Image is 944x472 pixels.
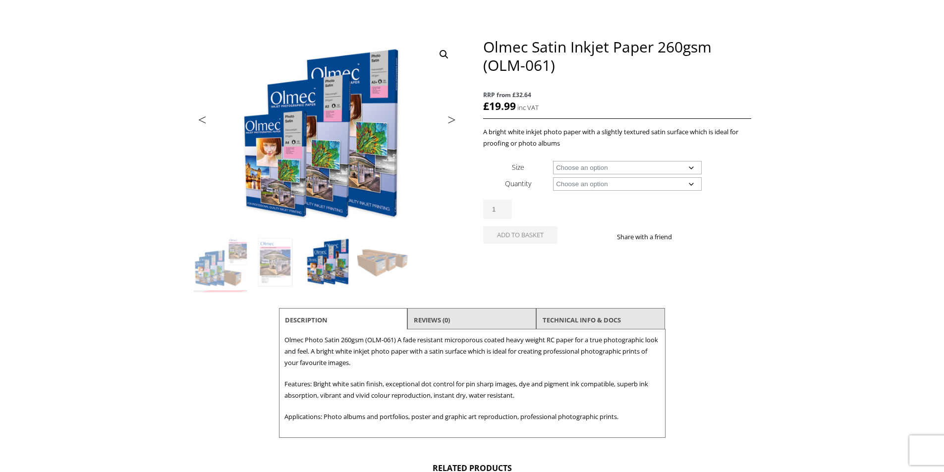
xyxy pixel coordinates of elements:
[483,200,512,219] input: Product quantity
[512,162,524,172] label: Size
[483,38,751,74] h1: Olmec Satin Inkjet Paper 260gsm (OLM-061)
[483,99,489,113] span: £
[303,236,356,289] img: Olmec Satin Inkjet Paper 260gsm (OLM-061) - Image 3
[505,179,531,188] label: Quantity
[284,378,660,401] p: Features: Bright white satin finish, exceptional dot control for pin sharp images, dye and pigmen...
[483,99,516,113] bdi: 19.99
[193,38,461,235] img: Olmec Satin Inkjet Paper 260gsm (OLM-061) - Image 3
[248,236,302,289] img: Olmec Satin Inkjet Paper 260gsm (OLM-061) - Image 2
[483,226,557,244] button: Add to basket
[284,334,660,368] p: Olmec Photo Satin 260gsm (OLM-061) A fade resistant microporous coated heavy weight RC paper for ...
[435,46,453,63] a: View full-screen image gallery
[617,231,684,243] p: Share with a friend
[483,89,751,101] span: RRP from £32.64
[708,233,716,241] img: email sharing button
[414,311,450,329] a: Reviews (0)
[543,311,621,329] a: TECHNICAL INFO & DOCS
[483,126,751,149] p: A bright white inkjet photo paper with a slightly textured satin surface which is ideal for proof...
[284,411,660,422] p: Applications: Photo albums and portfolios, poster and graphic art reproduction, professional phot...
[285,311,328,329] a: Description
[696,233,704,241] img: twitter sharing button
[684,233,692,241] img: facebook sharing button
[194,290,247,344] img: Olmec Satin Inkjet Paper 260gsm (OLM-061) - Image 5
[194,236,247,289] img: Olmec Satin Inkjet Paper 260gsm (OLM-061)
[357,236,411,289] img: Olmec Satin Inkjet Paper 260gsm (OLM-061) - Image 4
